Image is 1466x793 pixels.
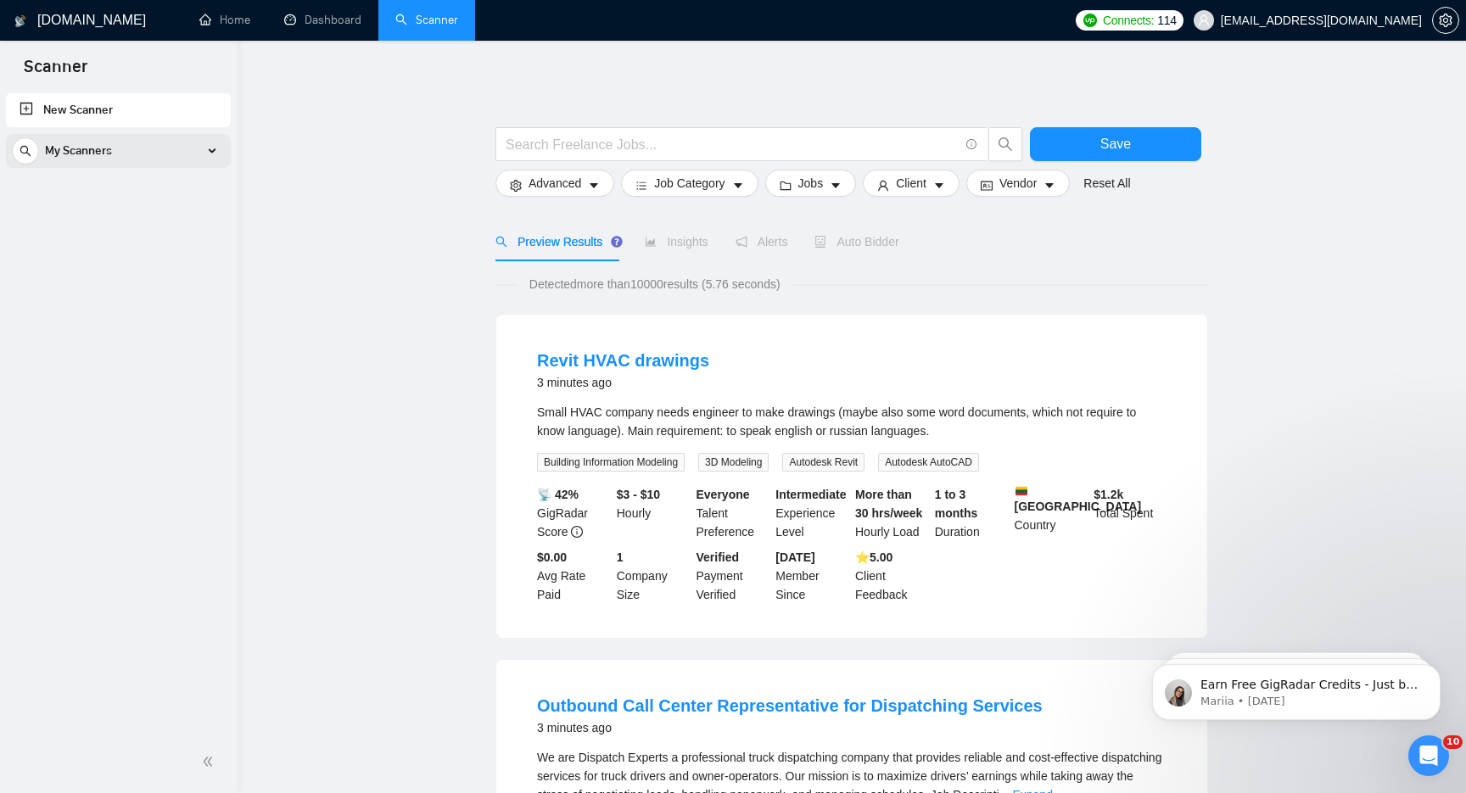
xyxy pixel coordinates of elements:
a: New Scanner [20,93,217,127]
span: Building Information Modeling [537,453,685,472]
span: bars [635,179,647,192]
span: Jobs [798,174,824,193]
a: searchScanner [395,13,458,27]
span: notification [736,236,747,248]
span: info-circle [966,139,977,150]
span: Advanced [529,174,581,193]
span: 114 [1157,11,1176,30]
span: search [13,145,38,157]
button: settingAdvancedcaret-down [495,170,614,197]
img: logo [14,8,26,35]
b: $0.00 [537,550,567,564]
span: idcard [981,179,993,192]
b: [GEOGRAPHIC_DATA] [1015,485,1142,513]
span: Scanner [10,54,101,90]
span: folder [780,179,792,192]
span: Vendor [999,174,1037,193]
span: area-chart [645,236,657,248]
a: Reset All [1083,174,1130,193]
div: Country [1011,485,1091,541]
div: Hourly [613,485,693,541]
button: folderJobscaret-down [765,170,857,197]
button: barsJob Categorycaret-down [621,170,758,197]
span: Autodesk AutoCAD [878,453,979,472]
span: info-circle [571,526,583,538]
span: caret-down [1044,179,1055,192]
div: Duration [932,485,1011,541]
a: setting [1432,14,1459,27]
span: My Scanners [45,134,112,168]
div: Company Size [613,548,693,604]
span: Detected more than 10000 results (5.76 seconds) [518,275,792,293]
b: [DATE] [775,550,814,564]
span: Job Category [654,174,725,193]
span: Insights [645,235,708,249]
span: robot [814,236,826,248]
img: upwork-logo.png [1083,14,1097,27]
span: double-left [202,753,219,770]
span: setting [510,179,522,192]
button: search [988,127,1022,161]
li: New Scanner [6,93,231,127]
div: Member Since [772,548,852,604]
span: Auto Bidder [814,235,898,249]
button: userClientcaret-down [863,170,960,197]
button: idcardVendorcaret-down [966,170,1070,197]
button: Save [1030,127,1201,161]
span: Client [896,174,926,193]
span: user [877,179,889,192]
div: 3 minutes ago [537,718,1043,738]
b: Intermediate [775,488,846,501]
a: dashboardDashboard [284,13,361,27]
div: 3 minutes ago [537,372,709,393]
b: 1 [617,550,624,564]
span: Save [1100,133,1131,154]
a: Outbound Call Center Representative for Dispatching Services [537,696,1043,715]
b: 1 to 3 months [935,488,978,520]
button: setting [1432,7,1459,34]
span: 10 [1443,735,1463,749]
span: caret-down [732,179,744,192]
a: Revit HVAC drawings [537,351,709,370]
div: GigRadar Score [534,485,613,541]
b: Everyone [697,488,750,501]
div: Small HVAC company needs engineer to make drawings (maybe also some word documents, which not req... [537,403,1167,440]
span: Preview Results [495,235,618,249]
div: Talent Preference [693,485,773,541]
div: Tooltip anchor [609,234,624,249]
button: search [12,137,39,165]
a: homeHome [199,13,250,27]
span: Connects: [1103,11,1154,30]
b: ⭐️ 5.00 [855,550,892,564]
div: Total Spent [1090,485,1170,541]
div: Experience Level [772,485,852,541]
b: $3 - $10 [617,488,660,501]
div: Hourly Load [852,485,932,541]
span: Autodesk Revit [782,453,864,472]
span: caret-down [933,179,945,192]
span: search [495,236,507,248]
span: setting [1433,14,1458,27]
span: caret-down [830,179,842,192]
b: Verified [697,550,740,564]
input: Search Freelance Jobs... [506,134,959,155]
b: 📡 42% [537,488,579,501]
b: $ 1.2k [1094,488,1123,501]
iframe: Intercom live chat [1408,735,1449,776]
span: 3D Modeling [698,453,769,472]
div: Client Feedback [852,548,932,604]
b: More than 30 hrs/week [855,488,922,520]
img: 🇱🇹 [1016,485,1027,497]
div: Payment Verified [693,548,773,604]
iframe: Intercom notifications message [1127,628,1466,747]
span: user [1198,14,1210,26]
span: caret-down [588,179,600,192]
span: Alerts [736,235,788,249]
li: My Scanners [6,134,231,175]
span: search [989,137,1021,152]
div: Avg Rate Paid [534,548,613,604]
